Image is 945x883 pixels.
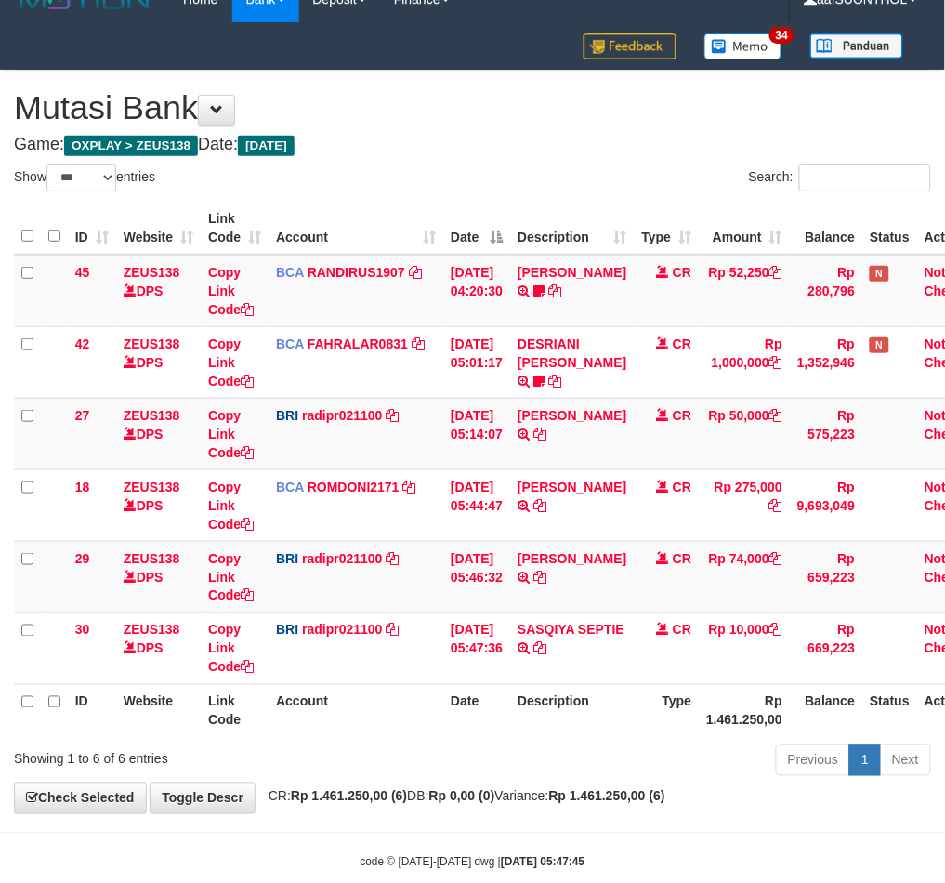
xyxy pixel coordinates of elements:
[790,469,862,541] td: Rp 9,693,049
[308,336,408,351] a: FAHRALAR0831
[769,265,782,280] a: Copy Rp 52,250 to clipboard
[699,541,790,613] td: Rp 74,000
[548,374,561,389] a: Copy DESRIANI NATALIS T to clipboard
[533,570,546,585] a: Copy STEVANO FERNAN to clipboard
[276,408,298,423] span: BRI
[699,469,790,541] td: Rp 275,000
[412,336,425,351] a: Copy FAHRALAR0831 to clipboard
[429,789,495,804] strong: Rp 0,00 (0)
[518,336,626,370] a: DESRIANI [PERSON_NAME]
[673,336,691,351] span: CR
[116,326,201,398] td: DPS
[549,789,665,804] strong: Rp 1.461.250,00 (6)
[870,266,888,282] span: Has Note
[124,480,180,494] a: ZEUS138
[790,613,862,684] td: Rp 669,223
[75,551,90,566] span: 29
[68,202,116,255] th: ID: activate to sort column ascending
[150,783,256,814] a: Toggle Descr
[769,551,782,566] a: Copy Rp 74,000 to clipboard
[849,745,881,776] a: 1
[443,613,510,684] td: [DATE] 05:47:36
[124,623,180,638] a: ZEUS138
[116,202,201,255] th: Website: activate to sort column ascending
[518,265,626,280] a: [PERSON_NAME]
[790,255,862,327] td: Rp 280,796
[208,408,254,460] a: Copy Link Code
[443,541,510,613] td: [DATE] 05:46:32
[443,469,510,541] td: [DATE] 05:44:47
[769,27,794,44] span: 34
[201,202,269,255] th: Link Code: activate to sort column ascending
[124,336,180,351] a: ZEUS138
[14,89,931,126] h1: Mutasi Bank
[673,408,691,423] span: CR
[75,265,90,280] span: 45
[291,789,407,804] strong: Rp 1.461.250,00 (6)
[533,498,546,513] a: Copy MUHAMMAD IQB to clipboard
[673,551,691,566] span: CR
[308,480,400,494] a: ROMDONI2171
[387,408,400,423] a: Copy radipr021100 to clipboard
[635,684,700,737] th: Type
[46,164,116,191] select: Showentries
[201,684,269,737] th: Link Code
[269,684,443,737] th: Account
[64,136,198,156] span: OXPLAY > ZEUS138
[443,202,510,255] th: Date: activate to sort column descending
[533,427,546,441] a: Copy DANA TEGARJALERPR to clipboard
[790,202,862,255] th: Balance
[769,623,782,638] a: Copy Rp 10,000 to clipboard
[690,22,796,70] a: 34
[673,265,691,280] span: CR
[124,265,180,280] a: ZEUS138
[699,613,790,684] td: Rp 10,000
[116,469,201,541] td: DPS
[116,541,201,613] td: DPS
[790,326,862,398] td: Rp 1,352,946
[208,336,254,389] a: Copy Link Code
[116,684,201,737] th: Website
[208,265,254,317] a: Copy Link Code
[704,33,782,59] img: Button%20Memo.svg
[699,202,790,255] th: Amount: activate to sort column ascending
[769,408,782,423] a: Copy Rp 50,000 to clipboard
[862,684,917,737] th: Status
[68,684,116,737] th: ID
[269,202,443,255] th: Account: activate to sort column ascending
[276,265,304,280] span: BCA
[208,623,254,675] a: Copy Link Code
[208,480,254,532] a: Copy Link Code
[443,255,510,327] td: [DATE] 04:20:30
[276,551,298,566] span: BRI
[443,398,510,469] td: [DATE] 05:14:07
[790,541,862,613] td: Rp 659,223
[790,398,862,469] td: Rp 575,223
[673,623,691,638] span: CR
[862,202,917,255] th: Status
[776,745,850,776] a: Previous
[75,336,90,351] span: 42
[443,684,510,737] th: Date
[880,745,931,776] a: Next
[124,408,180,423] a: ZEUS138
[799,164,931,191] input: Search:
[14,743,380,769] div: Showing 1 to 6 of 6 entries
[769,355,782,370] a: Copy Rp 1,000,000 to clipboard
[276,336,304,351] span: BCA
[518,408,626,423] a: [PERSON_NAME]
[302,623,382,638] a: radipr021100
[518,551,626,566] a: [PERSON_NAME]
[501,856,584,869] strong: [DATE] 05:47:45
[673,480,691,494] span: CR
[387,551,400,566] a: Copy radipr021100 to clipboard
[208,551,254,603] a: Copy Link Code
[518,480,626,494] a: [PERSON_NAME]
[510,202,634,255] th: Description: activate to sort column ascending
[699,684,790,737] th: Rp 1.461.250,00
[699,326,790,398] td: Rp 1,000,000
[443,326,510,398] td: [DATE] 05:01:17
[810,33,903,59] img: panduan.png
[699,255,790,327] td: Rp 52,250
[14,783,147,814] a: Check Selected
